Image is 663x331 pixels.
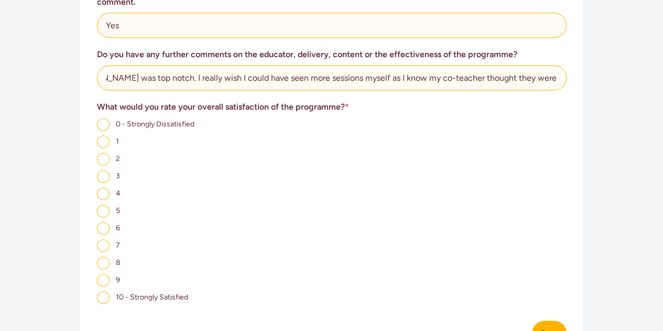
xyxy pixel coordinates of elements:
[97,170,110,183] input: 3
[116,241,120,250] span: 7
[116,258,121,267] span: 8
[97,153,110,165] input: 2
[116,137,119,146] span: 1
[97,274,110,286] input: 9
[97,118,110,131] input: 0 - Strongly Dissatisfied
[116,293,188,302] span: 10 - Strongly Satisfied
[97,291,110,304] input: 10 - Strongly Satisfied
[97,205,110,217] input: 5
[97,222,110,234] input: 6
[97,135,110,148] input: 1
[97,239,110,252] input: 7
[116,154,120,163] span: 2
[97,48,567,61] h3: Do you have any further comments on the educator, delivery, content or the effectiveness of the p...
[116,120,194,129] span: 0 - Strongly Dissatisfied
[116,172,120,180] span: 3
[97,187,110,200] input: 4
[116,206,120,215] span: 5
[97,257,110,269] input: 8
[116,275,120,284] span: 9
[116,223,120,232] span: 6
[116,189,121,198] span: 4
[97,101,567,113] h3: What would you rate your overall satisfaction of the programme?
